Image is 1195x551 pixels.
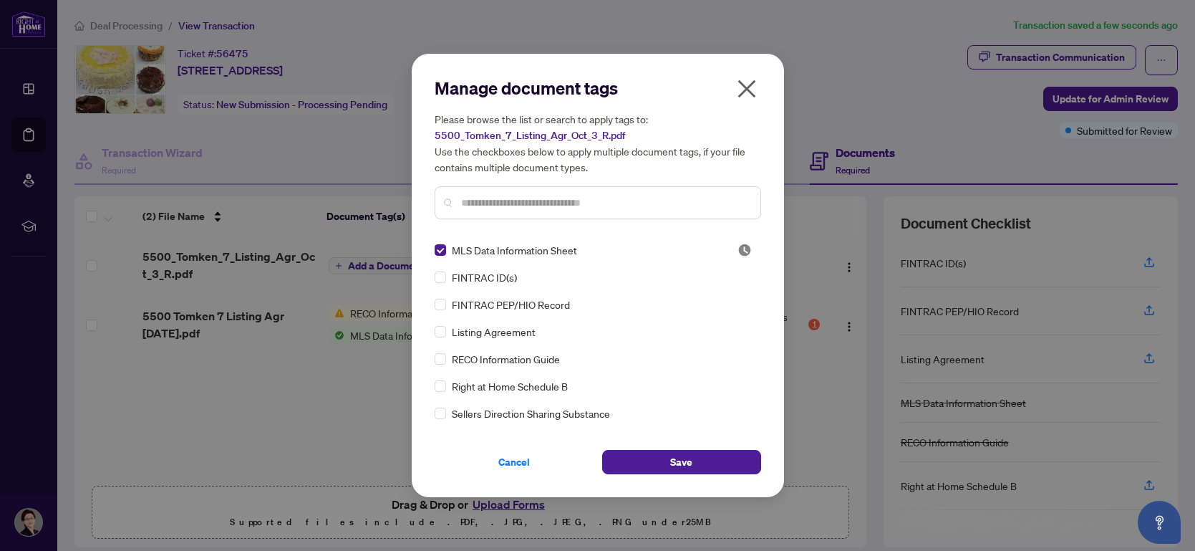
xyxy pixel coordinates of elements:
span: Save [670,451,692,474]
button: Cancel [435,450,594,474]
span: Pending Review [737,243,752,257]
button: Open asap [1138,501,1181,544]
span: close [735,77,758,100]
h5: Please browse the list or search to apply tags to: Use the checkboxes below to apply multiple doc... [435,111,761,175]
span: MLS Data Information Sheet [452,242,577,258]
span: Listing Agreement [452,324,536,340]
span: 5500_Tomken_7_Listing_Agr_Oct_3_R.pdf [435,129,625,142]
span: Cancel [498,451,530,474]
span: Right at Home Schedule B [452,378,568,394]
img: status [737,243,752,257]
h2: Manage document tags [435,77,761,100]
span: RECO Information Guide [452,351,560,367]
span: FINTRAC PEP/HIO Record [452,297,570,312]
button: Save [602,450,761,474]
span: Sellers Direction Sharing Substance [452,406,610,421]
span: FINTRAC ID(s) [452,269,517,285]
